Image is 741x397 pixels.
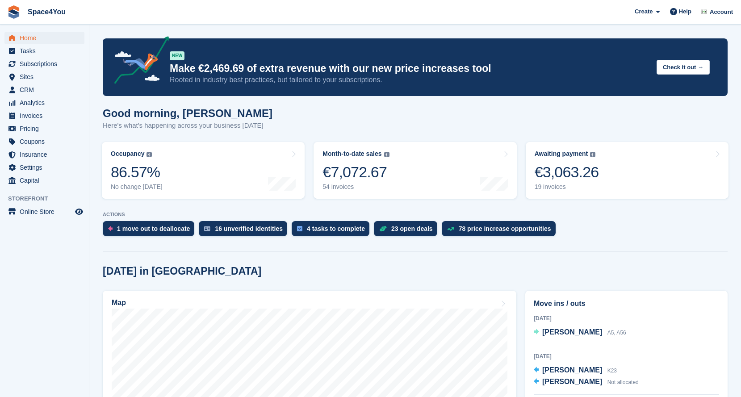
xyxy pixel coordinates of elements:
[4,84,84,96] a: menu
[199,221,292,241] a: 16 unverified identities
[535,183,599,191] div: 19 invoices
[307,225,365,232] div: 4 tasks to complete
[111,163,163,181] div: 86.57%
[20,161,73,174] span: Settings
[322,183,389,191] div: 54 invoices
[147,152,152,157] img: icon-info-grey-7440780725fd019a000dd9b08b2336e03edf1995a4989e88bcd33f0948082b44.svg
[699,7,708,16] img: Finn-Kristof Kausch
[710,8,733,17] span: Account
[108,226,113,231] img: move_outs_to_deallocate_icon-f764333ba52eb49d3ac5e1228854f67142a1ed5810a6f6cc68b1a99e826820c5.svg
[657,60,710,75] button: Check it out →
[322,163,389,181] div: €7,072.67
[534,327,626,338] a: [PERSON_NAME] A5, A56
[534,376,639,388] a: [PERSON_NAME] Not allocated
[4,148,84,161] a: menu
[170,51,184,60] div: NEW
[24,4,69,19] a: Space4You
[534,298,719,309] h2: Move ins / outs
[542,328,602,336] span: [PERSON_NAME]
[103,221,199,241] a: 1 move out to deallocate
[4,45,84,57] a: menu
[20,96,73,109] span: Analytics
[20,135,73,148] span: Coupons
[322,150,381,158] div: Month-to-date sales
[447,227,454,231] img: price_increase_opportunities-93ffe204e8149a01c8c9dc8f82e8f89637d9d84a8eef4429ea346261dce0b2c0.svg
[542,378,602,385] span: [PERSON_NAME]
[4,135,84,148] a: menu
[111,150,144,158] div: Occupancy
[534,365,617,376] a: [PERSON_NAME] K23
[103,212,728,217] p: ACTIONS
[379,226,387,232] img: deal-1b604bf984904fb50ccaf53a9ad4b4a5d6e5aea283cecdc64d6e3604feb123c2.svg
[74,206,84,217] a: Preview store
[4,122,84,135] a: menu
[4,58,84,70] a: menu
[20,71,73,83] span: Sites
[107,36,169,87] img: price-adjustments-announcement-icon-8257ccfd72463d97f412b2fc003d46551f7dbcb40ab6d574587a9cd5c0d94...
[459,225,551,232] div: 78 price increase opportunities
[215,225,283,232] div: 16 unverified identities
[590,152,595,157] img: icon-info-grey-7440780725fd019a000dd9b08b2336e03edf1995a4989e88bcd33f0948082b44.svg
[534,314,719,322] div: [DATE]
[297,226,302,231] img: task-75834270c22a3079a89374b754ae025e5fb1db73e45f91037f5363f120a921f8.svg
[4,71,84,83] a: menu
[20,148,73,161] span: Insurance
[534,352,719,360] div: [DATE]
[535,163,599,181] div: €3,063.26
[607,379,639,385] span: Not allocated
[384,152,389,157] img: icon-info-grey-7440780725fd019a000dd9b08b2336e03edf1995a4989e88bcd33f0948082b44.svg
[4,174,84,187] a: menu
[535,150,588,158] div: Awaiting payment
[20,32,73,44] span: Home
[607,368,617,374] span: K23
[117,225,190,232] div: 1 move out to deallocate
[170,62,649,75] p: Make €2,469.69 of extra revenue with our new price increases tool
[111,183,163,191] div: No change [DATE]
[4,32,84,44] a: menu
[526,142,728,199] a: Awaiting payment €3,063.26 19 invoices
[292,221,374,241] a: 4 tasks to complete
[442,221,560,241] a: 78 price increase opportunities
[103,107,272,119] h1: Good morning, [PERSON_NAME]
[170,75,649,85] p: Rooted in industry best practices, but tailored to your subscriptions.
[102,142,305,199] a: Occupancy 86.57% No change [DATE]
[112,299,126,307] h2: Map
[20,45,73,57] span: Tasks
[103,265,261,277] h2: [DATE] in [GEOGRAPHIC_DATA]
[391,225,433,232] div: 23 open deals
[314,142,516,199] a: Month-to-date sales €7,072.67 54 invoices
[20,174,73,187] span: Capital
[374,221,442,241] a: 23 open deals
[204,226,210,231] img: verify_identity-adf6edd0f0f0b5bbfe63781bf79b02c33cf7c696d77639b501bdc392416b5a36.svg
[7,5,21,19] img: stora-icon-8386f47178a22dfd0bd8f6a31ec36ba5ce8667c1dd55bd0f319d3a0aa187defe.svg
[542,366,602,374] span: [PERSON_NAME]
[607,330,626,336] span: A5, A56
[635,7,653,16] span: Create
[20,84,73,96] span: CRM
[4,109,84,122] a: menu
[20,109,73,122] span: Invoices
[20,122,73,135] span: Pricing
[4,205,84,218] a: menu
[4,96,84,109] a: menu
[8,194,89,203] span: Storefront
[4,161,84,174] a: menu
[103,121,272,131] p: Here's what's happening across your business [DATE]
[20,58,73,70] span: Subscriptions
[679,7,691,16] span: Help
[20,205,73,218] span: Online Store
